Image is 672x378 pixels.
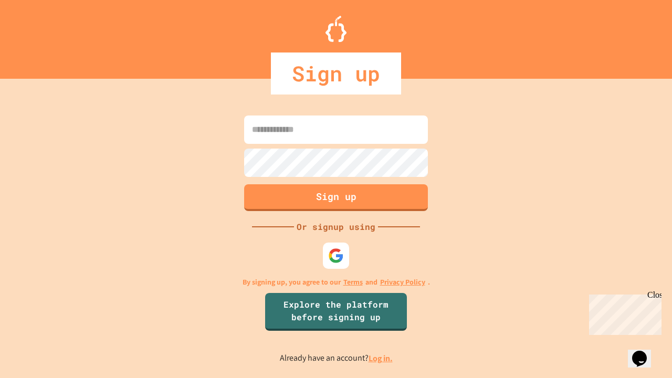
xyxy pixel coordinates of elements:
[628,336,661,367] iframe: chat widget
[343,277,363,288] a: Terms
[4,4,72,67] div: Chat with us now!Close
[325,16,346,42] img: Logo.svg
[243,277,430,288] p: By signing up, you agree to our and .
[585,290,661,335] iframe: chat widget
[294,220,378,233] div: Or signup using
[380,277,425,288] a: Privacy Policy
[328,248,344,264] img: google-icon.svg
[244,184,428,211] button: Sign up
[265,293,407,331] a: Explore the platform before signing up
[271,52,401,94] div: Sign up
[369,353,393,364] a: Log in.
[280,352,393,365] p: Already have an account?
